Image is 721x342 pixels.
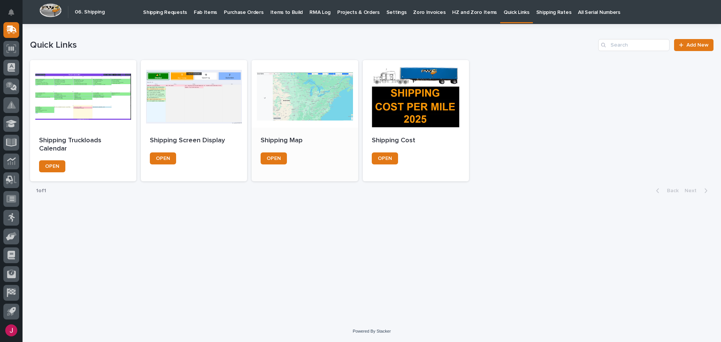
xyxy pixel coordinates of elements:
[685,187,701,194] span: Next
[9,9,19,21] div: Notifications
[598,39,670,51] input: Search
[261,152,287,164] a: OPEN
[650,187,682,194] button: Back
[267,156,281,161] span: OPEN
[261,137,349,145] p: Shipping Map
[372,137,460,145] p: Shipping Cost
[150,152,176,164] a: OPEN
[3,322,19,338] button: users-avatar
[378,156,392,161] span: OPEN
[30,40,595,51] h1: Quick Links
[674,39,713,51] a: Add New
[686,42,709,48] span: Add New
[39,160,65,172] a: OPEN
[30,60,136,181] a: Shipping Truckloads CalendarOPEN
[75,9,105,15] h2: 06. Shipping
[252,60,358,181] a: Shipping MapOPEN
[353,329,391,333] a: Powered By Stacker
[682,187,713,194] button: Next
[156,156,170,161] span: OPEN
[662,187,679,194] span: Back
[30,182,52,200] p: 1 of 1
[45,164,59,169] span: OPEN
[150,137,238,145] p: Shipping Screen Display
[3,5,19,20] button: Notifications
[39,137,127,153] p: Shipping Truckloads Calendar
[39,3,62,17] img: Workspace Logo
[363,60,469,181] a: Shipping CostOPEN
[372,152,398,164] a: OPEN
[141,60,247,181] a: Shipping Screen DisplayOPEN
